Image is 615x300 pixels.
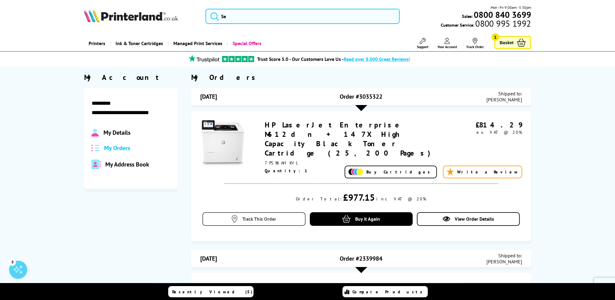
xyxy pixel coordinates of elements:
[84,9,198,24] a: Printerland Logo
[417,38,428,49] a: Support
[486,252,522,259] span: Shipped to:
[455,216,494,222] span: View Order Details
[340,255,382,262] span: Order #2339984
[340,93,382,101] span: Order #3035322
[172,289,253,295] span: Recently Viewed (5)
[9,259,16,265] div: 3
[466,38,484,49] a: Track Order
[342,286,428,297] a: Compare Products
[84,73,178,82] div: My Account
[91,145,99,152] img: all-order.svg
[265,120,434,158] a: HP LaserJet Enterprise M612dn + 147X High Capacity Black Toner Cartridge (25,200 Pages)
[343,56,410,62] span: Read over 8,000 Great Reviews!
[474,9,531,20] b: 0800 840 3699
[348,168,363,175] img: Add Cartridges
[486,91,522,97] span: Shipped to:
[417,45,428,49] span: Support
[345,166,437,178] a: Buy Cartridges
[445,130,522,135] div: ex VAT @ 20%
[103,129,130,137] span: My Details
[168,286,254,297] a: Recently Viewed (5)
[167,36,227,51] a: Managed Print Services
[105,160,149,168] span: My Address Book
[343,191,375,203] div: £977.15
[494,36,531,49] a: Basket 1
[355,216,380,222] span: Buy it Again
[200,120,246,166] img: HP LaserJet Enterprise M612dn + 147X High Capacity Black Toner Cartridge (25,200 Pages)
[486,97,522,103] span: [PERSON_NAME]
[91,160,100,169] img: address-book-duotone-solid.svg
[205,9,400,24] input: Se
[296,196,342,202] div: Order Total:
[492,33,499,41] span: 1
[473,12,531,18] a: 0800 840 3699
[191,73,531,82] div: My Orders
[115,36,163,51] span: Ink & Toner Cartridges
[366,169,433,175] span: Buy Cartridges
[441,21,531,28] span: Customer Service:
[222,56,254,62] img: trustpilot rating
[491,5,531,10] span: Mon - Fri 9:00am - 5:30pm
[457,169,518,175] span: Write a Review
[474,21,531,26] span: 0800 995 1992
[443,166,522,178] a: Write a Review
[186,55,222,62] img: trustpilot rating
[104,144,130,152] span: My Orders
[445,120,522,130] div: £814.29
[265,160,445,166] div: 7PS86AHKVL
[486,259,522,265] span: [PERSON_NAME]
[202,212,305,226] a: Track This Order
[200,93,217,101] span: [DATE]
[310,212,413,226] a: Buy it Again
[227,36,266,51] a: Special Offers
[376,196,426,202] div: inc VAT @ 20%
[265,168,308,173] span: Quantity: 1
[352,289,426,295] span: Compare Products
[437,45,457,49] span: Your Account
[84,9,178,22] img: Printerland Logo
[200,255,217,262] span: [DATE]
[437,38,457,49] a: Your Account
[110,36,167,51] a: Ink & Toner Cartridges
[91,129,98,137] img: Profile.svg
[242,216,276,222] span: Track This Order
[84,36,110,51] a: Printers
[445,282,522,292] div: £306.17
[462,13,473,19] span: Sales:
[417,212,520,226] a: View Order Details
[257,56,410,62] a: Trust Score 5.0 - Our Customers Love Us -Read over 8,000 Great Reviews!
[500,38,514,47] span: Basket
